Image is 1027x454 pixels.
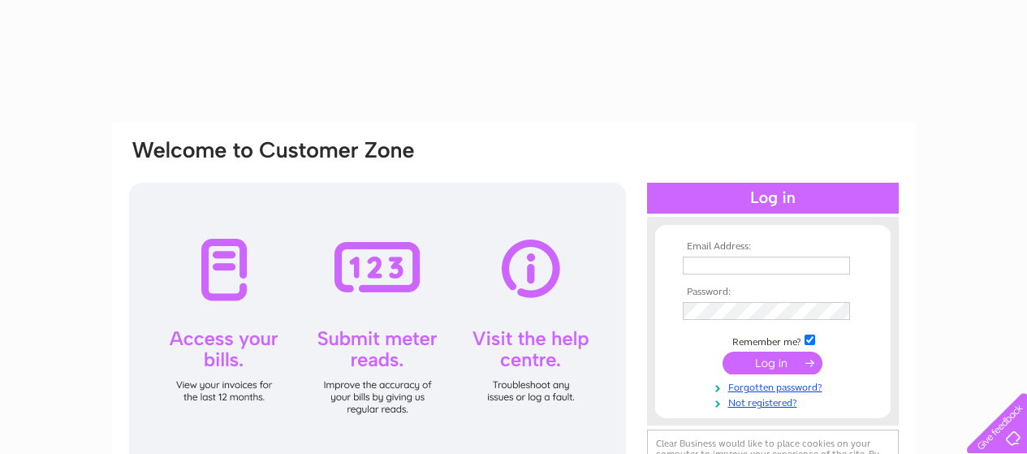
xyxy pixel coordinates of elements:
[679,287,867,298] th: Password:
[679,241,867,253] th: Email Address:
[723,352,822,374] input: Submit
[683,394,867,409] a: Not registered?
[679,332,867,348] td: Remember me?
[683,378,867,394] a: Forgotten password?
